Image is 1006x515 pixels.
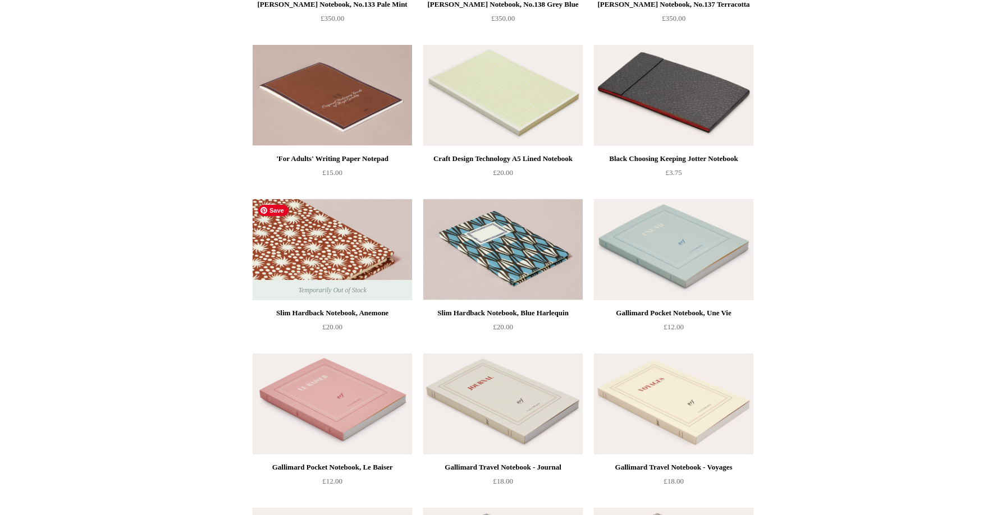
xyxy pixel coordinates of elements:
[594,199,753,300] a: Gallimard Pocket Notebook, Une Vie Gallimard Pocket Notebook, Une Vie
[597,306,751,320] div: Gallimard Pocket Notebook, Une Vie
[322,477,342,485] span: £12.00
[321,14,344,22] span: £350.00
[491,14,515,22] span: £350.00
[423,353,583,454] a: Gallimard Travel Notebook - Journal Gallimard Travel Notebook - Journal
[594,45,753,146] img: Black Choosing Keeping Jotter Notebook
[253,461,412,507] a: Gallimard Pocket Notebook, Le Baiser £12.00
[423,306,583,352] a: Slim Hardback Notebook, Blue Harlequin £20.00
[664,477,684,485] span: £18.00
[594,461,753,507] a: Gallimard Travel Notebook - Voyages £18.00
[493,477,513,485] span: £18.00
[594,306,753,352] a: Gallimard Pocket Notebook, Une Vie £12.00
[322,323,342,331] span: £20.00
[253,199,412,300] a: Slim Hardback Notebook, Anemone Slim Hardback Notebook, Anemone Temporarily Out of Stock
[665,168,682,177] span: £3.75
[423,353,583,454] img: Gallimard Travel Notebook - Journal
[493,168,513,177] span: £20.00
[423,152,583,198] a: Craft Design Technology A5 Lined Notebook £20.00
[253,353,412,454] a: Gallimard Pocket Notebook, Le Baiser Gallimard Pocket Notebook, Le Baiser
[255,306,409,320] div: Slim Hardback Notebook, Anemone
[426,461,580,474] div: Gallimard Travel Notebook - Journal
[594,353,753,454] img: Gallimard Travel Notebook - Voyages
[253,199,412,300] img: Slim Hardback Notebook, Anemone
[423,199,583,300] img: Slim Hardback Notebook, Blue Harlequin
[594,353,753,454] a: Gallimard Travel Notebook - Voyages Gallimard Travel Notebook - Voyages
[255,461,409,474] div: Gallimard Pocket Notebook, Le Baiser
[597,461,751,474] div: Gallimard Travel Notebook - Voyages
[426,152,580,165] div: Craft Design Technology A5 Lined Notebook
[423,461,583,507] a: Gallimard Travel Notebook - Journal £18.00
[594,152,753,198] a: Black Choosing Keeping Jotter Notebook £3.75
[423,45,583,146] a: Craft Design Technology A5 Lined Notebook Craft Design Technology A5 Lined Notebook
[594,199,753,300] img: Gallimard Pocket Notebook, Une Vie
[253,306,412,352] a: Slim Hardback Notebook, Anemone £20.00
[253,152,412,198] a: 'For Adults' Writing Paper Notepad £15.00
[253,353,412,454] img: Gallimard Pocket Notebook, Le Baiser
[258,205,289,216] span: Save
[423,45,583,146] img: Craft Design Technology A5 Lined Notebook
[664,323,684,331] span: £12.00
[253,45,412,146] a: 'For Adults' Writing Paper Notepad 'For Adults' Writing Paper Notepad
[287,280,377,300] span: Temporarily Out of Stock
[426,306,580,320] div: Slim Hardback Notebook, Blue Harlequin
[253,45,412,146] img: 'For Adults' Writing Paper Notepad
[255,152,409,165] div: 'For Adults' Writing Paper Notepad
[322,168,342,177] span: £15.00
[423,199,583,300] a: Slim Hardback Notebook, Blue Harlequin Slim Hardback Notebook, Blue Harlequin
[597,152,751,165] div: Black Choosing Keeping Jotter Notebook
[594,45,753,146] a: Black Choosing Keeping Jotter Notebook Black Choosing Keeping Jotter Notebook
[662,14,685,22] span: £350.00
[493,323,513,331] span: £20.00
